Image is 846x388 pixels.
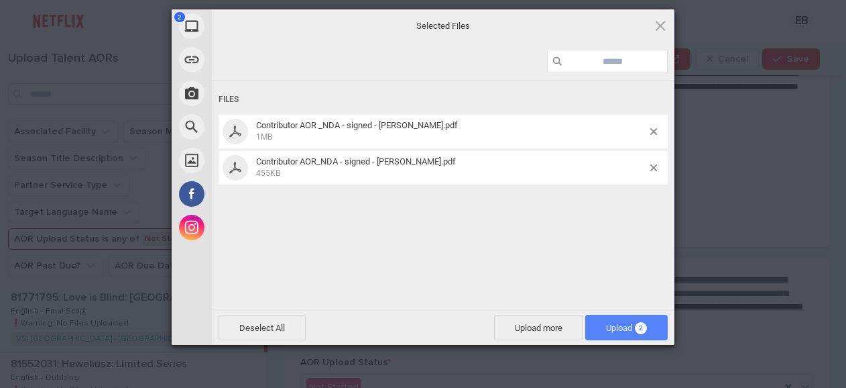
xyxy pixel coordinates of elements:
[219,87,668,112] div: Files
[172,144,333,177] div: Unsplash
[172,110,333,144] div: Web Search
[653,18,668,33] span: Click here or hit ESC to close picker
[172,211,333,244] div: Instagram
[256,168,280,178] span: 455KB
[252,120,650,142] span: Contributor AOR _NDA - signed - Angela Synnot.pdf
[174,12,185,22] span: 2
[585,315,668,340] span: Upload
[256,132,272,142] span: 1MB
[172,177,333,211] div: Facebook
[606,323,647,333] span: Upload
[256,120,458,130] span: Contributor AOR _NDA - signed - [PERSON_NAME].pdf
[635,322,647,334] span: 2
[494,315,583,340] span: Upload more
[219,315,306,340] span: Deselect All
[172,77,333,110] div: Take Photo
[309,20,577,32] span: Selected Files
[252,156,650,179] span: Contributor AOR_NDA - signed - Larisa Villar Hauser.pdf
[172,43,333,77] div: Link (URL)
[256,156,456,166] span: Contributor AOR_NDA - signed - [PERSON_NAME].pdf
[172,9,333,43] div: My Device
